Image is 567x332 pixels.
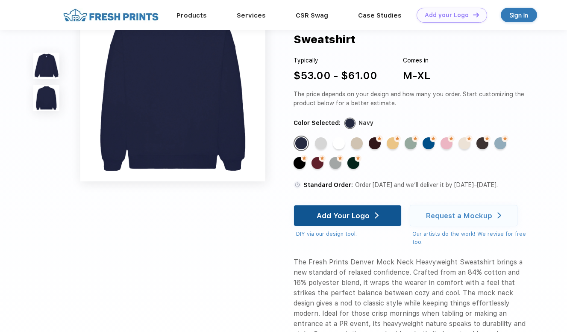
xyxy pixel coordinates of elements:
[294,89,526,107] div: The price depends on your design and how many you order. Start customizing the product below for ...
[237,12,266,19] a: Services
[510,10,528,20] div: Sign in
[329,157,341,169] div: Heathered Grey
[333,137,345,149] div: White
[426,211,492,219] div: Request a Mockup
[497,212,501,219] img: white arrow
[319,155,326,162] img: made to order
[448,135,455,142] img: made to order
[355,181,498,188] span: Order [DATE] and we’ll deliver it by [DATE]–[DATE].
[337,155,344,162] img: made to order
[294,15,549,48] div: Fresh Prints Denver Mock Neck Heavyweight Sweatshirt
[403,68,430,83] div: M-XL
[466,135,473,142] img: made to order
[394,135,401,142] img: made to order
[375,212,379,219] img: white arrow
[425,12,469,19] div: Add your Logo
[303,181,353,188] span: Standard Order:
[294,181,301,189] img: standard order
[351,137,363,149] div: Sand
[412,135,419,142] img: made to order
[61,8,161,23] img: fo%20logo%202.webp
[476,137,488,149] div: Dark Chocolate
[296,12,328,19] a: CSR Swag
[317,211,370,219] div: Add Your Logo
[494,137,506,149] div: Slate Blue
[502,135,508,142] img: made to order
[441,137,452,149] div: Pink
[295,137,307,149] div: Navy
[387,137,399,149] div: Bahama Yellow
[430,135,437,142] img: made to order
[423,137,435,149] div: Royal Blue
[296,229,401,238] div: DIY via our design tool.
[33,53,59,79] img: func=resize&h=100
[376,135,383,142] img: made to order
[301,155,308,162] img: made to order
[501,8,537,22] a: Sign in
[347,157,359,169] div: Forest Green
[176,12,207,19] a: Products
[294,68,377,83] div: $53.00 - $61.00
[294,119,341,127] div: Color Selected:
[369,137,381,149] div: Burgundy
[33,85,59,111] img: func=resize&h=100
[294,56,377,65] div: Typically
[358,119,373,127] div: Navy
[315,137,327,149] div: Ash Grey
[458,137,470,149] div: Buttermilk
[294,157,306,169] div: Black
[405,137,417,149] div: Sage Green
[311,157,323,169] div: Crimson Red
[484,135,491,142] img: made to order
[473,12,479,17] img: DT
[355,155,361,162] img: made to order
[412,229,526,246] div: Our artists do the work! We revise for free too.
[403,56,430,65] div: Comes in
